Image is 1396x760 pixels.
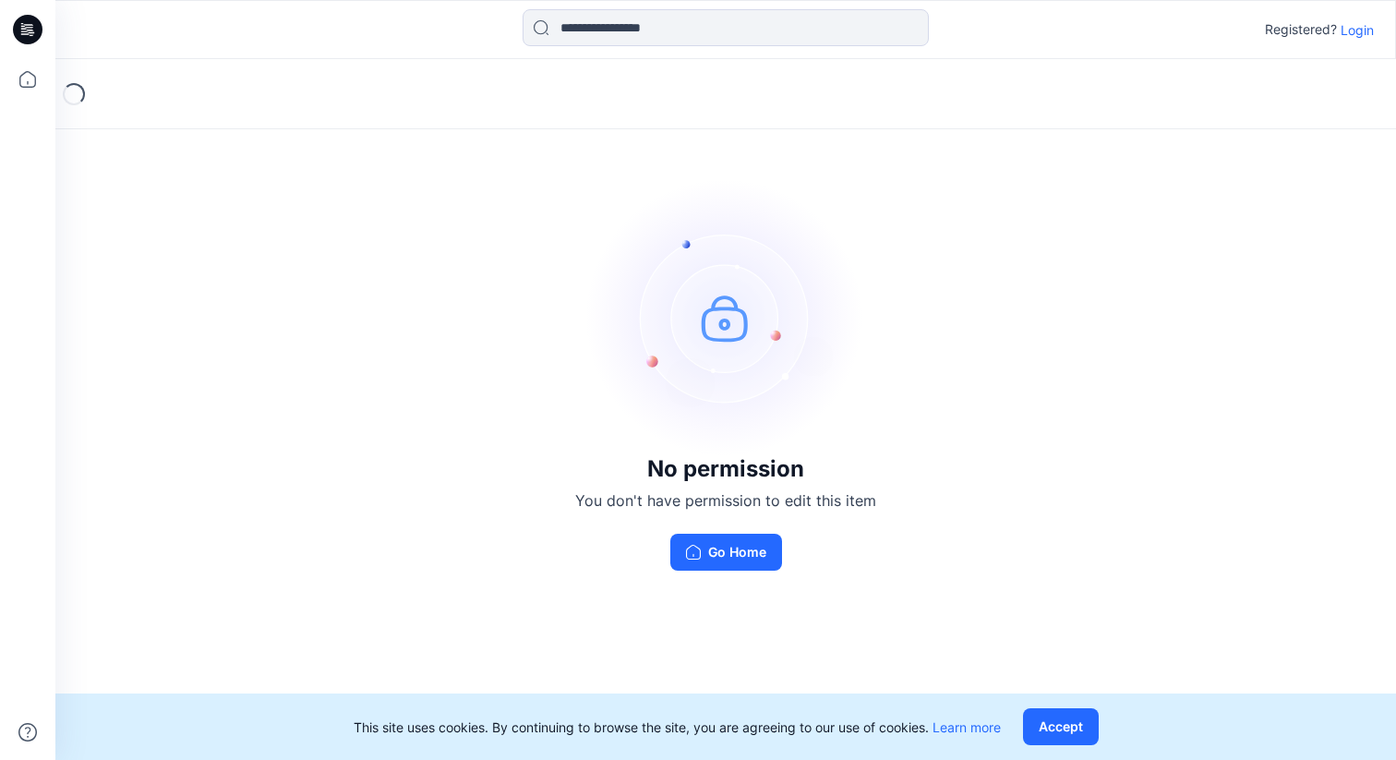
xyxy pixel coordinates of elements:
p: Registered? [1265,18,1337,41]
button: Accept [1023,708,1099,745]
h3: No permission [575,456,876,482]
button: Go Home [670,534,782,571]
a: Learn more [933,719,1001,735]
img: no-perm.svg [587,179,864,456]
p: Login [1341,20,1374,40]
p: This site uses cookies. By continuing to browse the site, you are agreeing to our use of cookies. [354,718,1001,737]
p: You don't have permission to edit this item [575,489,876,512]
